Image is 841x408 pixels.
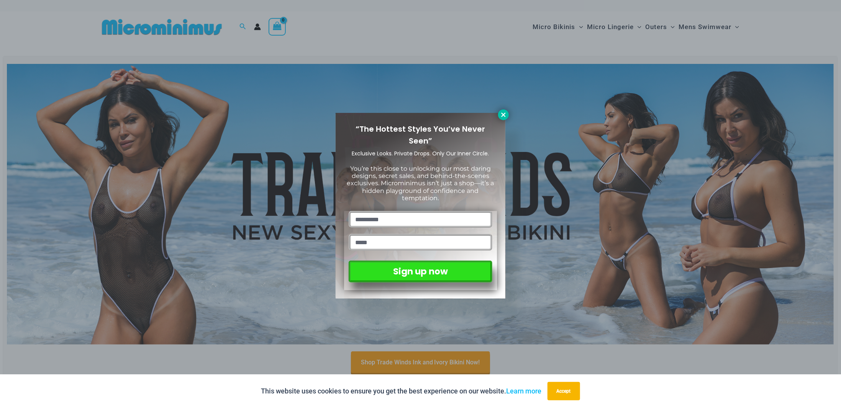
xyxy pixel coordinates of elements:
[498,109,509,120] button: Close
[356,124,485,146] span: “The Hottest Styles You’ve Never Seen”
[352,150,489,157] span: Exclusive Looks. Private Drops. Only Our Inner Circle.
[347,165,494,202] span: You’re this close to unlocking our most daring designs, secret sales, and behind-the-scenes exclu...
[507,387,542,395] a: Learn more
[261,385,542,397] p: This website uses cookies to ensure you get the best experience on our website.
[548,382,580,400] button: Accept
[349,261,492,282] button: Sign up now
